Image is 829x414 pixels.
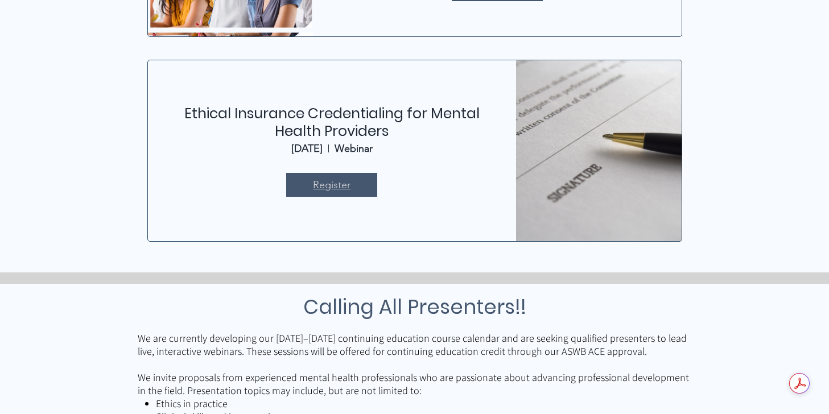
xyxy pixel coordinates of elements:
a: Ethical Insurance Credentialing for Mental Health Providers [184,103,480,141]
span: Register [313,178,350,192]
div: Webinar [335,142,373,155]
img: Ethical Insurance Credentialing for Mental Health Providers [504,47,694,255]
p: Ethics in practice [156,397,692,410]
p: We invite proposals from experienced mental health professionals who are passionate about advanci... [138,371,692,397]
h3: Calling All Presenters!! [138,292,692,322]
a: Register [286,173,377,197]
p: We are currently developing our [DATE]–[DATE] continuing education course calendar and are seekin... [138,332,692,358]
div: [DATE] [291,142,323,155]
